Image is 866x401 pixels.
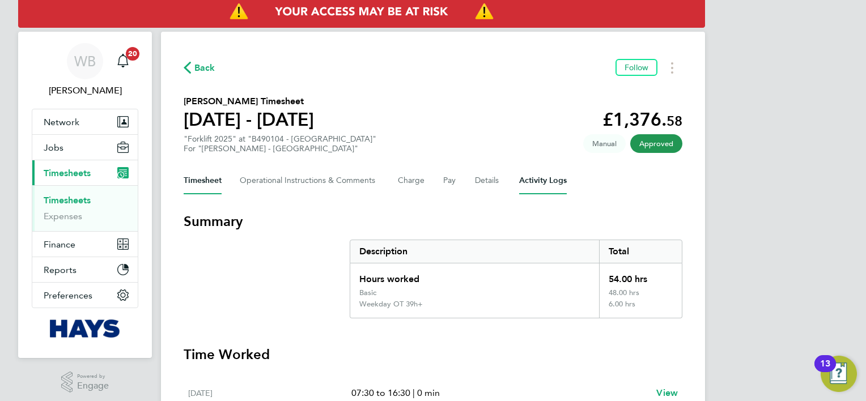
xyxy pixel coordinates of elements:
[662,59,682,76] button: Timesheets Menu
[32,109,138,134] button: Network
[599,263,682,288] div: 54.00 hrs
[184,108,314,131] h1: [DATE] - [DATE]
[32,185,138,231] div: Timesheets
[32,160,138,185] button: Timesheets
[184,212,682,231] h3: Summary
[32,43,138,97] a: WB[PERSON_NAME]
[821,356,857,392] button: Open Resource Center, 13 new notifications
[615,59,657,76] button: Follow
[112,43,134,79] a: 20
[32,319,138,338] a: Go to home page
[32,84,138,97] span: William Brown
[417,387,440,398] span: 0 min
[184,95,314,108] h2: [PERSON_NAME] Timesheet
[18,32,152,358] nav: Main navigation
[656,386,678,400] a: View
[519,167,567,194] button: Activity Logs
[44,211,82,221] a: Expenses
[350,263,599,288] div: Hours worked
[443,167,457,194] button: Pay
[77,372,109,381] span: Powered by
[359,300,423,309] div: Weekday OT 39h+
[184,61,215,75] button: Back
[184,144,376,153] div: For "[PERSON_NAME] - [GEOGRAPHIC_DATA]"
[820,364,830,378] div: 13
[32,283,138,308] button: Preferences
[44,168,91,178] span: Timesheets
[667,113,682,129] span: 58
[350,240,682,318] div: Summary
[184,167,222,194] button: Timesheet
[599,288,682,300] div: 48.00 hrs
[77,381,109,391] span: Engage
[44,195,91,206] a: Timesheets
[583,134,626,153] span: This timesheet was manually created.
[32,257,138,282] button: Reports
[630,134,682,153] span: This timesheet has been approved.
[240,167,380,194] button: Operational Instructions & Comments
[74,54,96,69] span: WB
[184,134,376,153] div: "Forklift 2025" at "B490104 - [GEOGRAPHIC_DATA]"
[44,265,77,275] span: Reports
[599,300,682,318] div: 6.00 hrs
[599,240,682,263] div: Total
[359,288,376,297] div: Basic
[625,62,648,72] span: Follow
[351,387,410,398] span: 07:30 to 16:30
[44,239,75,250] span: Finance
[350,240,599,263] div: Description
[184,345,682,364] h3: Time Worked
[44,142,63,153] span: Jobs
[398,167,425,194] button: Charge
[413,387,415,398] span: |
[32,232,138,257] button: Finance
[50,319,121,338] img: hays-logo-retina.png
[61,372,109,393] a: Powered byEngage
[475,167,501,194] button: Details
[194,61,215,75] span: Back
[602,109,682,130] app-decimal: £1,376.
[44,117,79,127] span: Network
[126,47,139,61] span: 20
[44,290,92,301] span: Preferences
[656,387,678,398] span: View
[32,135,138,160] button: Jobs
